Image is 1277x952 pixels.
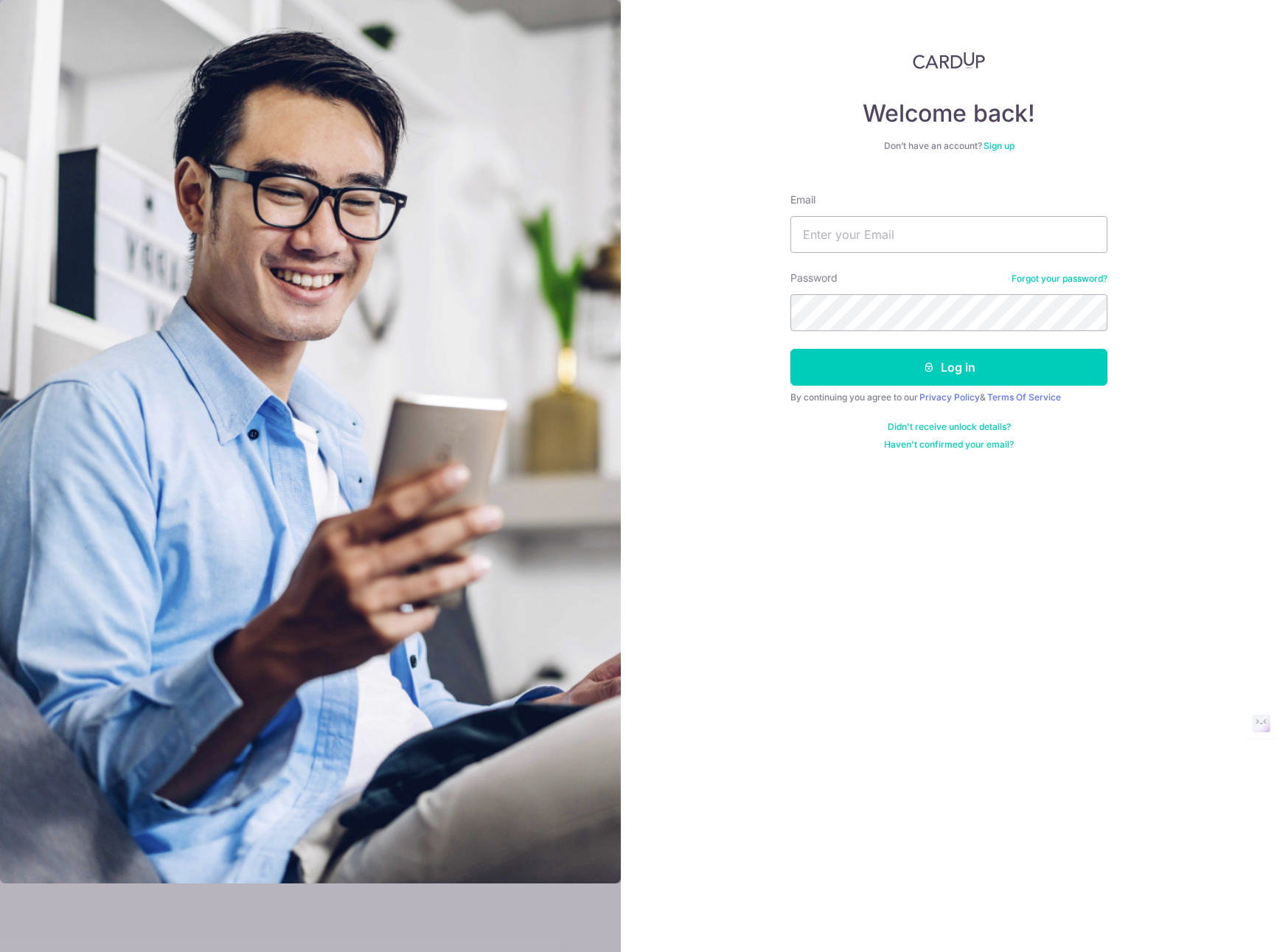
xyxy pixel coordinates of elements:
[1012,273,1107,285] a: Forgot your password?
[790,192,815,207] label: Email
[919,392,980,403] a: Privacy Policy
[987,392,1061,403] a: Terms Of Service
[790,271,838,285] label: Password
[984,140,1015,151] a: Sign up
[790,99,1107,128] h4: Welcome back!
[913,52,985,69] img: CardUp Logo
[790,349,1107,386] button: Log in
[884,439,1014,451] a: Haven't confirmed your email?
[790,216,1107,253] input: Enter your Email
[790,140,1107,152] div: Don’t have an account?
[888,421,1011,433] a: Didn't receive unlock details?
[790,392,1107,403] div: By continuing you agree to our &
